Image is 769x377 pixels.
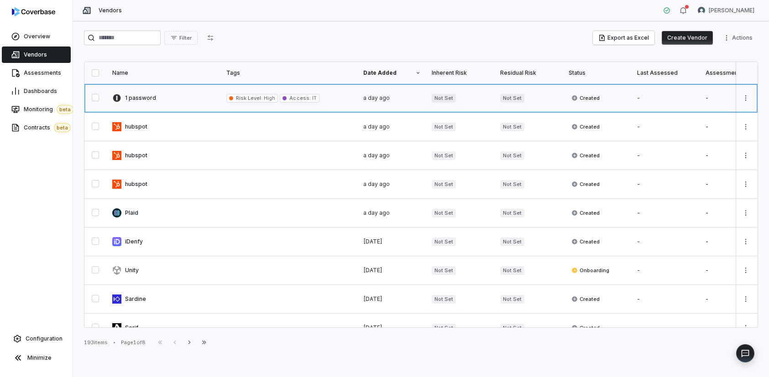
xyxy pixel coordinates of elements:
div: Last Assessed [637,69,695,77]
span: Onboarding [571,267,609,274]
span: Overview [24,33,50,40]
img: Danny Higdon avatar [698,7,705,14]
span: Not Set [500,266,524,275]
div: 193 items [84,339,108,346]
td: - [632,170,700,199]
span: a day ago [363,94,390,101]
span: Not Set [432,151,456,160]
span: [PERSON_NAME] [709,7,754,14]
span: Not Set [432,209,456,217]
span: [DATE] [363,295,382,302]
span: Vendors [99,7,122,14]
td: - [700,84,769,113]
td: - [632,285,700,314]
span: Created [571,295,600,303]
td: - [700,256,769,285]
td: - [632,199,700,227]
span: a day ago [363,123,390,130]
span: Not Set [432,324,456,332]
span: Access : [289,95,310,101]
span: Filter [179,35,192,41]
button: Danny Higdon avatar[PERSON_NAME] [692,4,760,17]
td: - [632,84,700,113]
a: Dashboards [2,83,71,99]
button: Minimize [4,349,69,367]
span: IT [311,95,317,101]
span: [DATE] [363,238,382,245]
a: Assessments [2,65,71,81]
img: logo-D7KZi-bG.svg [12,7,55,16]
td: - [700,227,769,256]
button: More actions [738,321,753,335]
button: More actions [738,235,753,248]
span: Not Set [432,123,456,131]
td: - [700,141,769,170]
button: More actions [738,91,753,105]
a: Monitoringbeta [2,101,71,118]
span: a day ago [363,181,390,187]
span: Assessments [24,69,61,77]
div: Inherent Risk [432,69,489,77]
span: Not Set [500,123,524,131]
td: - [700,113,769,141]
div: Page 1 of 8 [121,339,146,346]
span: Contracts [24,123,71,132]
div: Name [112,69,215,77]
a: Contractsbeta [2,119,71,136]
td: - [632,141,700,170]
span: Not Set [500,94,524,103]
span: Configuration [26,335,63,342]
span: [DATE] [363,324,382,331]
span: Not Set [500,209,524,217]
div: Tags [226,69,352,77]
span: Created [571,324,600,331]
td: - [632,113,700,141]
button: Filter [164,31,198,45]
span: Not Set [500,324,524,332]
span: Minimize [27,354,52,362]
span: Risk Level : [236,95,262,101]
a: Overview [2,28,71,45]
button: More actions [738,120,753,134]
button: More actions [720,31,758,45]
span: Not Set [500,238,524,246]
span: Not Set [500,295,524,304]
td: - [700,170,769,199]
span: Created [571,123,600,130]
button: More actions [738,292,753,306]
span: Created [571,209,600,217]
td: - [632,256,700,285]
td: - [700,285,769,314]
div: Date Added [363,69,421,77]
button: More actions [738,206,753,220]
button: Export as Excel [593,31,654,45]
a: Vendors [2,46,71,63]
a: Configuration [4,331,69,347]
span: Not Set [432,238,456,246]
span: Monitoring [24,105,73,114]
span: Vendors [24,51,47,58]
button: More actions [738,263,753,277]
div: Status [569,69,626,77]
div: Residual Risk [500,69,558,77]
span: Created [571,238,600,245]
button: Create Vendor [662,31,713,45]
span: [DATE] [363,267,382,274]
span: beta [54,123,71,132]
td: - [632,227,700,256]
span: Not Set [500,151,524,160]
td: - [700,314,769,342]
span: Not Set [432,295,456,304]
button: More actions [738,149,753,162]
span: a day ago [363,152,390,159]
div: Assessment Outcome [706,69,763,77]
span: Not Set [432,266,456,275]
td: - [700,199,769,227]
span: Created [571,152,600,159]
span: Not Set [500,180,524,189]
span: Not Set [432,180,456,189]
td: - [632,314,700,342]
span: Not Set [432,94,456,103]
span: Dashboards [24,88,57,95]
span: High [262,95,275,101]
